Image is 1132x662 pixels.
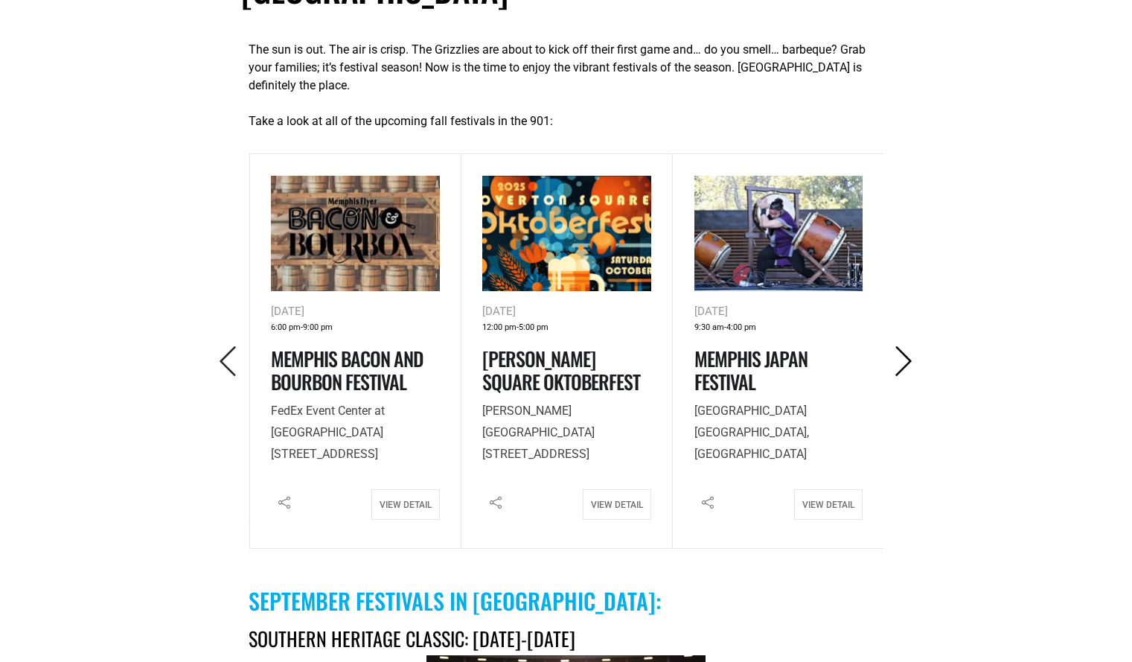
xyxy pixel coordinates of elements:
[482,344,640,396] a: [PERSON_NAME] Square Oktoberfest
[249,627,883,650] h3: Southern Heritage Classic: [DATE]-[DATE]
[271,305,304,318] span: [DATE]
[482,404,595,439] span: [PERSON_NAME][GEOGRAPHIC_DATA]
[694,305,728,318] span: [DATE]
[889,346,919,377] i: Next
[371,489,440,520] a: View Detail
[271,320,439,336] div: -
[249,112,883,130] p: Take a look at all of the upcoming fall festivals in the 901:
[271,489,298,516] i: Share
[271,320,301,336] span: 6:00 pm
[694,176,863,291] img: A person in traditional attire plays three large taiko drums on an outdoor stage at the Japan Fes...
[482,320,650,336] div: -
[694,320,724,336] span: 9:30 am
[482,320,517,336] span: 12:00 pm
[482,305,516,318] span: [DATE]
[694,489,721,516] i: Share
[271,344,423,396] a: Memphis Bacon and Bourbon Festival
[303,320,333,336] span: 9:00 pm
[794,489,863,520] a: View Detail
[482,401,650,465] p: [STREET_ADDRESS]
[883,344,924,380] button: Next
[249,41,883,95] p: The sun is out. The air is crisp. The Grizzlies are about to kick off their first game and… do yo...
[583,489,651,520] a: View Detail
[249,588,883,614] h2: SEPTEMBER Festivals in [GEOGRAPHIC_DATA]:
[271,404,385,439] span: FedEx Event Center at [GEOGRAPHIC_DATA]
[482,176,650,291] img: Vibrant graphic poster for 2025 Overton Square Oktoberfest, showcasing beer, flowers, and wheat. ...
[271,176,439,291] img: Shelves filled with stacked bourbon barrels form the background for text reading "Memphis Flyer B...
[694,320,863,336] div: -
[694,344,808,396] a: Memphis Japan Festival
[213,346,243,377] i: Previous
[482,489,509,516] i: Share
[726,320,756,336] span: 4:00 pm
[694,401,863,465] p: [GEOGRAPHIC_DATA], [GEOGRAPHIC_DATA]
[208,344,249,380] button: Previous
[694,404,807,418] span: [GEOGRAPHIC_DATA]
[271,401,439,465] p: [STREET_ADDRESS]
[519,320,549,336] span: 5:00 pm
